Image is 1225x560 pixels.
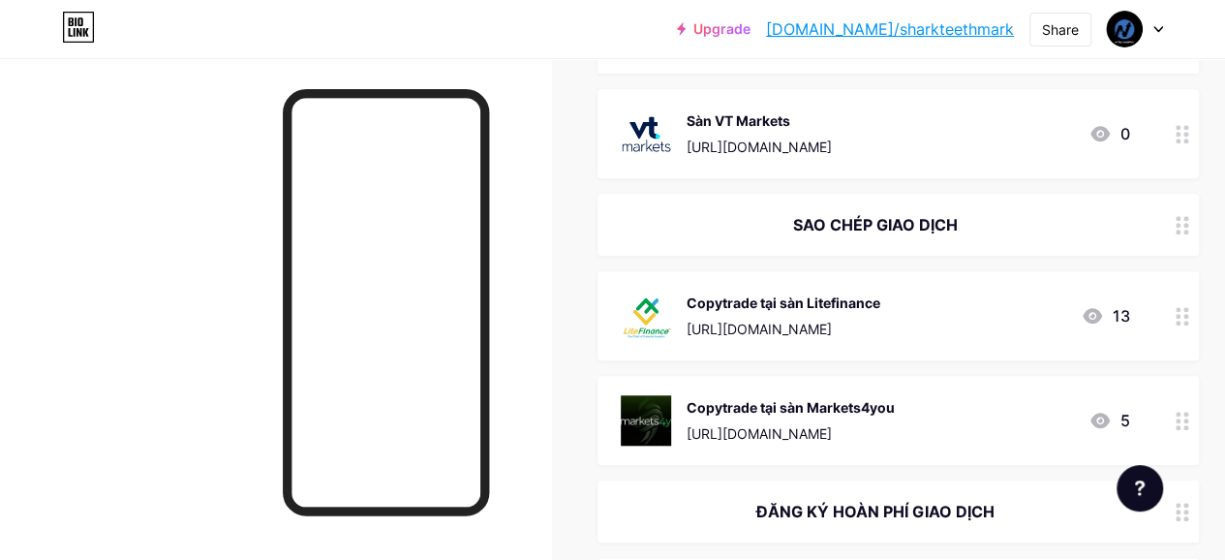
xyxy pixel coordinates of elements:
a: [DOMAIN_NAME]/sharkteethmark [766,17,1014,41]
div: Share [1042,19,1079,40]
div: Sàn VT Markets [687,110,832,131]
div: 5 [1088,409,1129,432]
img: Copytrade tại sàn Markets4you [621,395,671,446]
div: SAO CHÉP GIAO DỊCH [621,213,1129,236]
div: Copytrade tại sàn Litefinance [687,293,880,313]
div: ĐĂNG KÝ HOÀN PHÍ GIAO DỊCH [621,500,1129,523]
img: Copytrade tại sàn Litefinance [621,291,671,341]
div: [URL][DOMAIN_NAME] [687,319,880,339]
div: 13 [1081,304,1129,327]
img: Sàn VT Markets [621,109,671,159]
a: Upgrade [677,21,750,37]
div: [URL][DOMAIN_NAME] [687,137,832,157]
div: Copytrade tại sàn Markets4you [687,397,895,418]
div: [URL][DOMAIN_NAME] [687,423,895,444]
img: Trần Nguyên [1106,11,1143,47]
div: 0 [1088,122,1129,145]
